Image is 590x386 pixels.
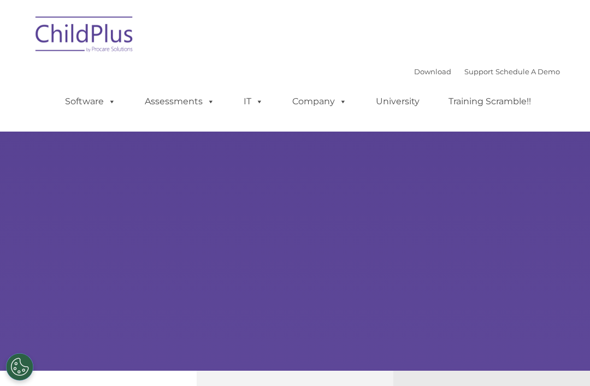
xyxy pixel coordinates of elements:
[464,67,493,76] a: Support
[30,9,139,63] img: ChildPlus by Procare Solutions
[365,91,430,112] a: University
[495,67,560,76] a: Schedule A Demo
[414,67,560,76] font: |
[414,67,451,76] a: Download
[281,91,358,112] a: Company
[54,91,127,112] a: Software
[233,91,274,112] a: IT
[134,91,226,112] a: Assessments
[6,353,33,381] button: Cookies Settings
[438,91,542,112] a: Training Scramble!!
